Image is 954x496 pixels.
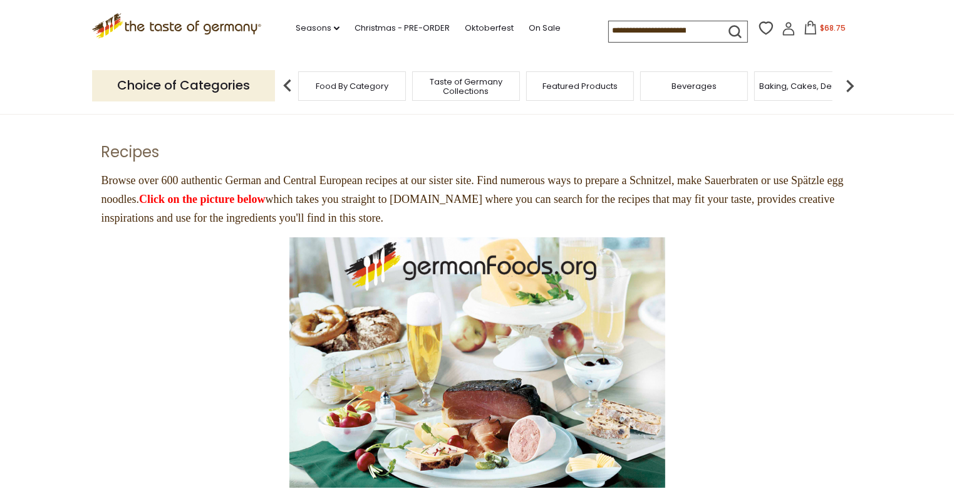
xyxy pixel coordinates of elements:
a: Click on the picture below [139,193,266,205]
a: Christmas - PRE-ORDER [355,21,450,35]
a: Seasons [296,21,340,35]
a: Food By Category [316,81,388,91]
a: Seasons [451,103,493,115]
span: Browse over 600 authentic German and Central European recipes at our sister site. Find numerous w... [101,174,844,224]
a: germanfoods-recipes-link-3.jpg [101,237,853,488]
button: $68.75 [798,21,851,39]
a: Home [415,103,442,115]
img: next arrow [837,73,863,98]
h1: Recipes [101,143,160,162]
a: Recipes [502,103,539,115]
a: Beverages [671,81,717,91]
img: germanfoods-recipes-link-3.jpg [289,237,665,488]
img: previous arrow [275,73,300,98]
span: $68.75 [820,23,846,33]
a: Featured Products [542,81,618,91]
a: Taste of Germany Collections [416,77,516,96]
a: On Sale [529,21,561,35]
a: Baking, Cakes, Desserts [760,81,857,91]
p: Choice of Categories [92,70,275,101]
a: Oktoberfest [465,21,514,35]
